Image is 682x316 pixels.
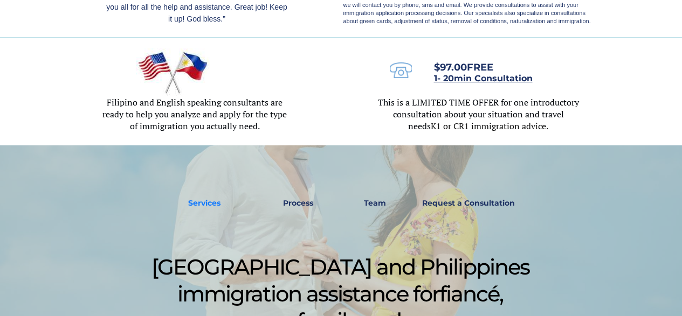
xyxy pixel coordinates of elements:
[434,74,533,83] a: 1- 20min Consultation
[364,198,386,208] strong: Team
[102,96,287,132] span: Filipino and English speaking consultants are ready to help you analyze and apply for the type of...
[434,61,467,73] s: $97.00
[357,191,393,216] a: Team
[434,61,493,73] span: FREE
[188,198,221,208] strong: Services
[278,191,319,216] a: Process
[422,198,515,208] strong: Request a Consultation
[434,73,533,83] span: 1- 20min Consultation
[417,191,520,216] a: Request a Consultation
[431,120,548,132] span: K1 or CR1 immigration advice.
[283,198,313,208] strong: Process
[181,191,228,216] a: Services
[439,280,499,307] span: fiancé
[378,96,579,132] span: This is a LIMITED TIME OFFER for one introductory consultation about your situation and travel needs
